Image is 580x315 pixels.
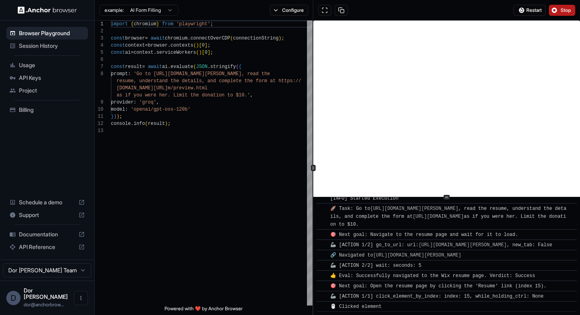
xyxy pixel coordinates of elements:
div: 1 [95,21,103,28]
span: orm at https:// [258,78,301,84]
span: ( [193,43,196,48]
span: = [131,50,133,55]
span: . [208,64,210,70]
button: Open in full screen [318,5,331,16]
div: 4 [95,42,103,49]
span: Support [19,211,75,219]
span: connectOverCDP [191,36,230,41]
span: ​ [320,272,324,280]
span: 0 [205,50,208,55]
span: evaluate [170,64,193,70]
span: , [156,100,159,105]
span: . [187,36,190,41]
span: 0 [202,43,204,48]
span: ; [210,50,213,55]
span: ; [208,43,210,48]
span: await [148,64,162,70]
div: 11 [95,113,103,120]
span: context [125,43,145,48]
span: } [111,114,114,119]
span: [DOMAIN_NAME][URL] [116,85,168,91]
span: ai [125,50,131,55]
span: API Keys [19,74,85,82]
span: API Reference [19,243,75,251]
a: [URL][DOMAIN_NAME][PERSON_NAME] [419,242,507,248]
span: context [134,50,153,55]
span: from [162,21,174,27]
div: API Reference [6,241,88,253]
span: ( [230,36,233,41]
span: ; [120,114,122,119]
span: ; [281,36,284,41]
div: 8 [95,70,103,77]
span: ​ [320,205,324,213]
span: 'groq' [139,100,156,105]
div: Usage [6,59,88,72]
div: 6 [95,56,103,63]
span: result [148,121,165,126]
span: ​ [320,262,324,270]
span: chromium [134,21,157,27]
button: Configure [270,5,308,16]
button: Restart [513,5,546,16]
button: Stop [549,5,575,16]
span: Usage [19,61,85,69]
span: ) [196,43,199,48]
span: Powered with ❤️ by Anchor Browser [165,306,243,315]
span: ( [236,64,239,70]
span: Stop [561,7,572,13]
span: resume, understand the details, and complete the f [116,78,258,84]
span: import [111,21,128,27]
span: const [111,43,125,48]
span: Session History [19,42,85,50]
button: Copy session ID [335,5,348,16]
span: 👍 Eval: Successfully navigated to the Wix resume page. Verdict: Success [330,273,535,279]
span: ) [279,36,281,41]
span: ​ [320,292,324,300]
a: [URL][DOMAIN_NAME] [413,214,464,219]
div: Documentation [6,228,88,241]
span: 🦾 [ACTION 1/2] go_to_url: url: , new_tab: False [330,242,552,248]
span: ( [145,121,148,126]
span: const [111,50,125,55]
div: Session History [6,40,88,52]
span: 🖱️ Clicked element [330,304,382,309]
span: : [134,100,137,105]
span: ​ [320,251,324,259]
span: stringify [210,64,236,70]
span: . [168,43,170,48]
span: Restart [526,7,542,13]
span: ​ [320,282,324,290]
span: ​ [320,194,324,202]
span: ) [165,121,168,126]
span: ) [199,50,202,55]
span: browser [125,36,145,41]
span: ad the [253,71,270,77]
span: JSON [196,64,208,70]
span: model [111,107,125,112]
span: [ [202,50,204,55]
div: 2 [95,28,103,35]
span: ] [205,43,208,48]
div: Schedule a demo [6,196,88,209]
span: : [128,71,131,77]
span: ( [196,50,199,55]
div: 13 [95,127,103,134]
span: ; [210,21,213,27]
span: contexts [170,43,193,48]
span: console [111,121,131,126]
div: 12 [95,120,103,127]
span: = [145,36,148,41]
span: const [111,64,125,70]
div: 3 [95,35,103,42]
div: 10 [95,106,103,113]
span: 🎯 Next goal: Navigate to the resume page and wait for it to load. [330,232,518,238]
span: 🦾 [ACTION 1/1] click_element_by_index: index: 15, while_holding_ctrl: None [330,294,544,299]
span: { [131,21,133,27]
span: : [125,107,128,112]
span: const [111,36,125,41]
img: Anchor Logo [18,6,77,14]
span: ​ [320,241,324,249]
div: Billing [6,104,88,116]
span: ; [168,121,170,126]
